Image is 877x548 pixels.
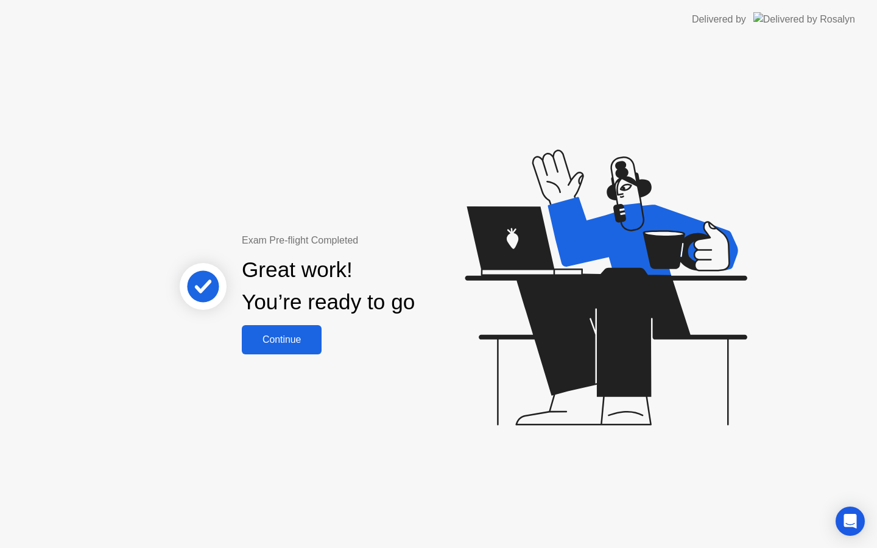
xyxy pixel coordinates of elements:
div: Open Intercom Messenger [836,507,865,536]
div: Delivered by [692,12,746,27]
div: Continue [245,334,318,345]
div: Great work! You’re ready to go [242,254,415,318]
button: Continue [242,325,322,354]
img: Delivered by Rosalyn [753,12,855,26]
div: Exam Pre-flight Completed [242,233,493,248]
